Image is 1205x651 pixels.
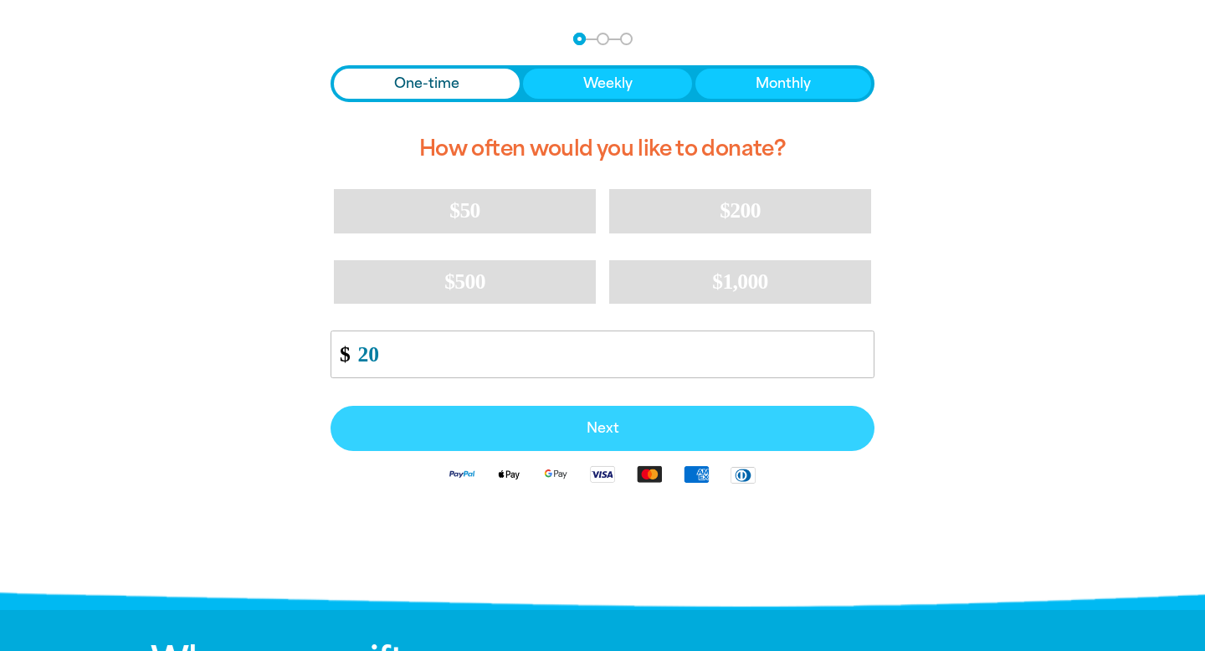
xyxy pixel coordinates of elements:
[720,465,767,484] img: Diners Club logo
[626,464,673,484] img: Mastercard logo
[712,269,768,294] span: $1,000
[331,336,350,373] span: $
[334,260,596,304] button: $500
[597,33,609,45] button: Navigate to step 2 of 3 to enter your details
[331,122,874,176] h2: How often would you like to donate?
[438,464,485,484] img: Paypal logo
[532,464,579,484] img: Google Pay logo
[331,406,874,451] button: Pay with Credit Card
[394,74,459,94] span: One-time
[573,33,586,45] button: Navigate to step 1 of 3 to enter your donation amount
[583,74,633,94] span: Weekly
[720,198,761,223] span: $200
[609,189,871,233] button: $200
[331,65,874,102] div: Donation frequency
[331,451,874,497] div: Available payment methods
[673,464,720,484] img: American Express logo
[609,260,871,304] button: $1,000
[334,189,596,233] button: $50
[334,69,520,99] button: One-time
[449,198,479,223] span: $50
[346,331,874,377] input: Enter custom amount
[756,74,811,94] span: Monthly
[620,33,633,45] button: Navigate to step 3 of 3 to enter your payment details
[695,69,871,99] button: Monthly
[485,464,532,484] img: Apple Pay logo
[349,422,856,435] span: Next
[523,69,693,99] button: Weekly
[444,269,485,294] span: $500
[579,464,626,484] img: Visa logo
